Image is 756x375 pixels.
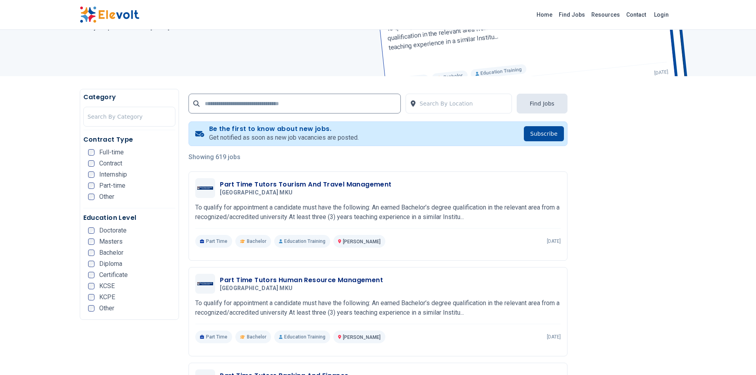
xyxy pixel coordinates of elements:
span: [PERSON_NAME] [343,239,381,244]
img: Elevolt [80,6,139,23]
p: To qualify for appointment a candidate must have the following: An earned Bachelor’s degree quali... [195,298,561,317]
p: [DATE] [547,334,561,340]
p: Showing 619 jobs [189,152,567,162]
iframe: Advertisement [577,121,677,359]
img: Mount Kenya University MKU [197,282,213,285]
a: Resources [588,8,623,21]
a: Mount Kenya University MKUPart Time Tutors Tourism And Travel Management[GEOGRAPHIC_DATA] MKUTo q... [195,178,561,248]
span: Bachelor [247,334,266,340]
span: Diploma [99,261,122,267]
h5: Contract Type [83,135,176,144]
span: [PERSON_NAME] [343,335,381,340]
span: KCPE [99,294,115,300]
p: [DATE] [547,238,561,244]
span: Other [99,305,114,312]
span: Internship [99,171,127,178]
span: Other [99,194,114,200]
p: Part Time [195,235,232,248]
img: Mount Kenya University MKU [197,187,213,190]
span: KCSE [99,283,115,289]
input: Doctorate [88,227,94,234]
input: KCPE [88,294,94,300]
input: Internship [88,171,94,178]
button: Find Jobs [517,94,567,113]
span: Bachelor [99,250,123,256]
span: [GEOGRAPHIC_DATA] MKU [220,189,292,196]
input: Diploma [88,261,94,267]
span: [GEOGRAPHIC_DATA] MKU [220,285,292,292]
span: Part-time [99,183,125,189]
button: Subscribe [524,126,564,141]
a: Contact [623,8,649,21]
input: Certificate [88,272,94,278]
span: Bachelor [247,238,266,244]
p: Education Training [274,331,330,343]
span: Certificate [99,272,128,278]
span: Contract [99,160,122,167]
h3: Part Time Tutors Tourism And Travel Management [220,180,391,189]
p: Get notified as soon as new job vacancies are posted. [209,133,359,142]
input: Contract [88,160,94,167]
a: Home [533,8,556,21]
input: KCSE [88,283,94,289]
input: Part-time [88,183,94,189]
span: Full-time [99,149,124,156]
a: Login [649,7,673,23]
input: Bachelor [88,250,94,256]
input: Masters [88,238,94,245]
p: Part Time [195,331,232,343]
input: Other [88,194,94,200]
h5: Category [83,92,176,102]
iframe: Chat Widget [716,337,756,375]
span: Masters [99,238,123,245]
input: Full-time [88,149,94,156]
h5: Education Level [83,213,176,223]
h3: Part Time Tutors Human Resource Management [220,275,383,285]
h4: Be the first to know about new jobs. [209,125,359,133]
span: Doctorate [99,227,127,234]
a: Mount Kenya University MKUPart Time Tutors Human Resource Management[GEOGRAPHIC_DATA] MKUTo quali... [195,274,561,343]
p: To qualify for appointment a candidate must have the following: An earned Bachelor’s degree quali... [195,203,561,222]
p: Education Training [274,235,330,248]
a: Find Jobs [556,8,588,21]
input: Other [88,305,94,312]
